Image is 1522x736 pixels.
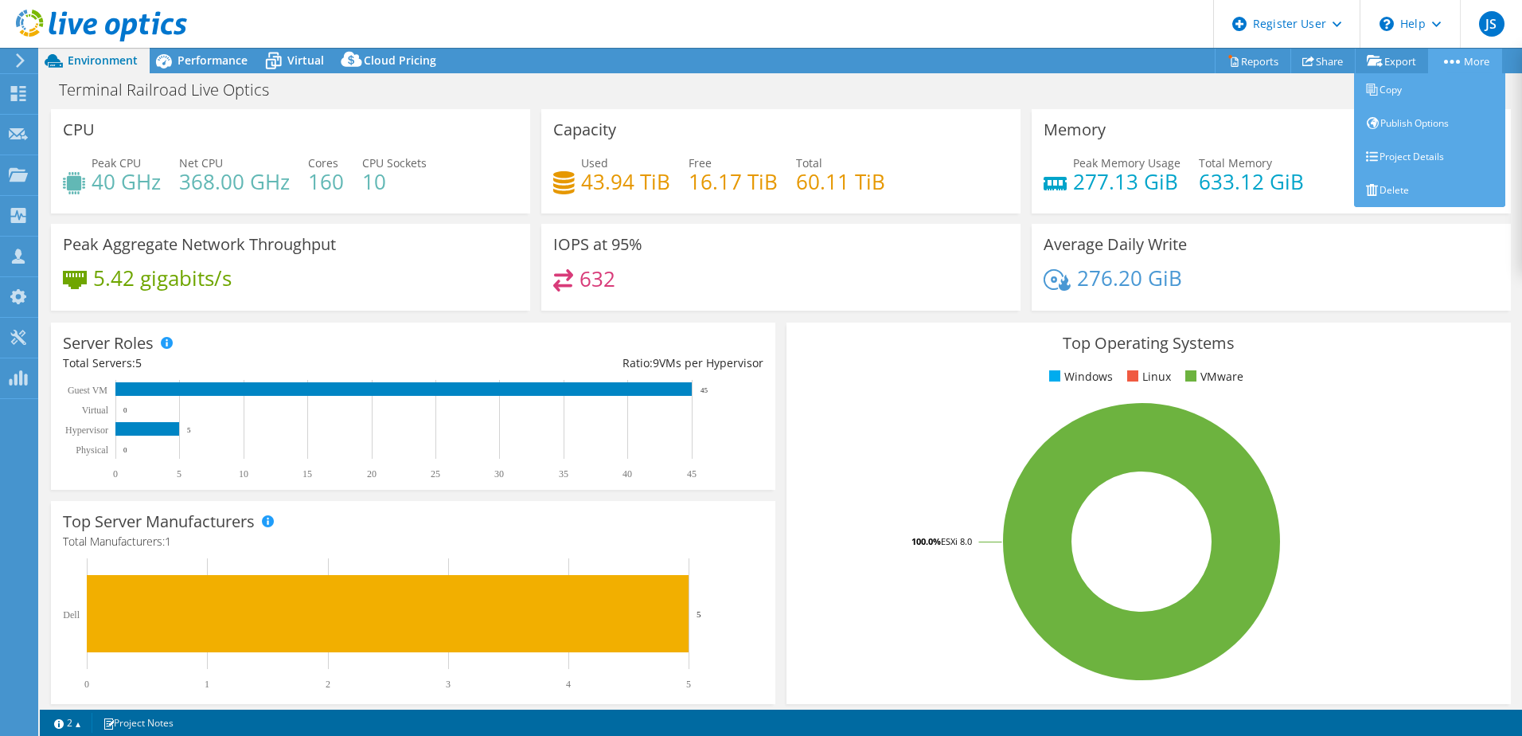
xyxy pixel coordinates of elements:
h4: 16.17 TiB [689,173,778,190]
text: 4 [566,679,571,690]
text: 3 [446,679,451,690]
span: Used [581,155,608,170]
text: 1 [205,679,209,690]
text: 35 [559,468,568,480]
h4: 277.13 GiB [1073,173,1181,190]
text: 0 [113,468,118,480]
span: Environment [68,53,138,68]
a: Project Notes [92,713,185,733]
a: Publish Options [1354,107,1505,140]
text: 0 [123,406,127,414]
tspan: 100.0% [911,535,941,547]
text: 5 [686,679,691,690]
a: Copy [1354,73,1505,107]
span: 1 [165,534,171,549]
h3: Average Daily Write [1044,236,1187,253]
span: Peak Memory Usage [1073,155,1181,170]
span: Free [689,155,712,170]
h4: 40 GHz [92,173,161,190]
li: Linux [1123,368,1171,386]
text: 25 [431,468,440,480]
h4: 43.94 TiB [581,173,670,190]
h4: 60.11 TiB [796,173,885,190]
span: Total Memory [1199,155,1272,170]
span: JS [1479,11,1504,37]
text: 40 [622,468,632,480]
tspan: ESXi 8.0 [941,535,972,547]
h4: 276.20 GiB [1077,269,1182,287]
text: 5 [697,609,701,619]
a: 2 [43,713,92,733]
h4: 160 [308,173,344,190]
text: 45 [701,386,708,394]
span: Cores [308,155,338,170]
text: 10 [239,468,248,480]
text: 0 [84,679,89,690]
h4: 632 [580,270,615,288]
span: Performance [178,53,248,68]
text: Hypervisor [65,425,108,436]
h1: Terminal Railroad Live Optics [52,81,294,99]
text: Virtual [82,405,109,416]
text: Physical [76,444,108,456]
text: 30 [494,468,504,480]
span: Total [796,155,822,170]
h3: Top Server Manufacturers [63,513,255,530]
span: Peak CPU [92,155,141,170]
h3: Server Roles [63,335,154,352]
span: Net CPU [179,155,223,170]
span: 9 [653,355,659,370]
div: Total Servers: [63,354,413,372]
text: 0 [123,446,127,454]
li: VMware [1181,368,1243,386]
text: 45 [687,468,697,480]
div: Ratio: VMs per Hypervisor [413,354,763,372]
a: Reports [1215,49,1291,73]
a: More [1428,49,1502,73]
text: 5 [187,426,191,434]
svg: \n [1380,17,1394,31]
h4: Total Manufacturers: [63,533,763,550]
a: Share [1290,49,1356,73]
text: 5 [177,468,181,480]
h3: CPU [63,121,95,139]
text: 15 [302,468,312,480]
h3: Peak Aggregate Network Throughput [63,236,336,253]
text: Guest VM [68,385,107,396]
text: Dell [63,609,80,621]
text: 20 [367,468,377,480]
li: Windows [1045,368,1113,386]
h3: Capacity [553,121,616,139]
h3: IOPS at 95% [553,236,642,253]
a: Delete [1354,174,1505,207]
h4: 368.00 GHz [179,173,290,190]
a: Export [1355,49,1429,73]
h4: 5.42 gigabits/s [93,269,232,287]
span: Virtual [287,53,324,68]
text: 2 [326,679,330,690]
a: Project Details [1354,140,1505,174]
span: 5 [135,355,142,370]
span: Cloud Pricing [364,53,436,68]
span: CPU Sockets [362,155,427,170]
h4: 633.12 GiB [1199,173,1304,190]
h4: 10 [362,173,427,190]
h3: Top Operating Systems [798,335,1499,352]
h3: Memory [1044,121,1106,139]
